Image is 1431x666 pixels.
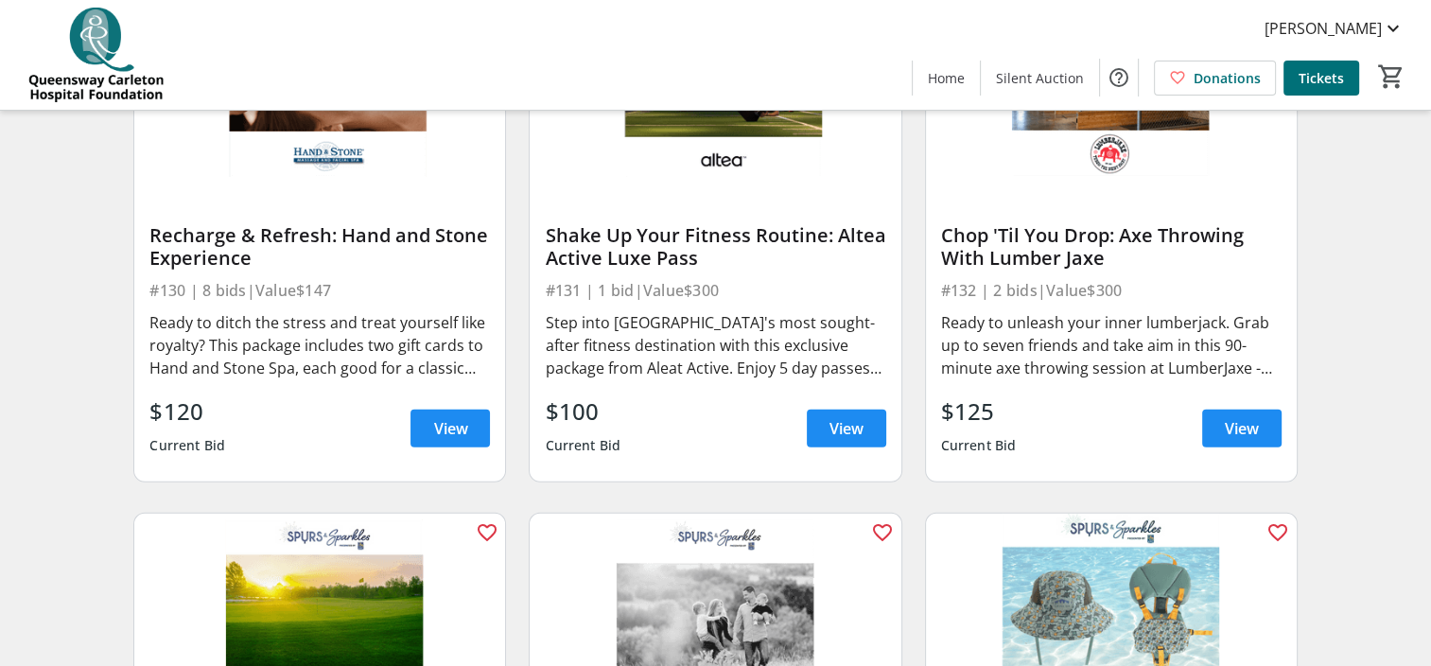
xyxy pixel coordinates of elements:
[1194,68,1261,88] span: Donations
[410,410,490,447] a: View
[545,277,885,304] div: #131 | 1 bid | Value $300
[1374,60,1408,94] button: Cart
[941,311,1282,379] div: Ready to unleash your inner lumberjack. Grab up to seven friends and take aim in this 90-minute a...
[545,224,885,270] div: Shake Up Your Fitness Routine: Altea Active Luxe Pass
[1100,59,1138,96] button: Help
[545,429,620,463] div: Current Bid
[433,417,467,440] span: View
[1202,410,1282,447] a: View
[475,521,497,544] mat-icon: favorite_outline
[1266,521,1289,544] mat-icon: favorite_outline
[941,429,1017,463] div: Current Bid
[149,311,490,379] div: Ready to ditch the stress and treat yourself like royalty? This package includes two gift cards t...
[941,277,1282,304] div: #132 | 2 bids | Value $300
[149,429,225,463] div: Current Bid
[11,8,180,102] img: QCH Foundation's Logo
[807,410,886,447] a: View
[1265,17,1382,40] span: [PERSON_NAME]
[928,68,965,88] span: Home
[871,521,894,544] mat-icon: favorite_outline
[1225,417,1259,440] span: View
[1154,61,1276,96] a: Donations
[149,277,490,304] div: #130 | 8 bids | Value $147
[149,224,490,270] div: Recharge & Refresh: Hand and Stone Experience
[829,417,864,440] span: View
[996,68,1084,88] span: Silent Auction
[913,61,980,96] a: Home
[1249,13,1420,44] button: [PERSON_NAME]
[981,61,1099,96] a: Silent Auction
[545,394,620,429] div: $100
[545,311,885,379] div: Step into [GEOGRAPHIC_DATA]'s most sought-after fitness destination with this exclusive package f...
[1299,68,1344,88] span: Tickets
[941,394,1017,429] div: $125
[1283,61,1359,96] a: Tickets
[941,224,1282,270] div: Chop 'Til You Drop: Axe Throwing With Lumber Jaxe
[149,394,225,429] div: $120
